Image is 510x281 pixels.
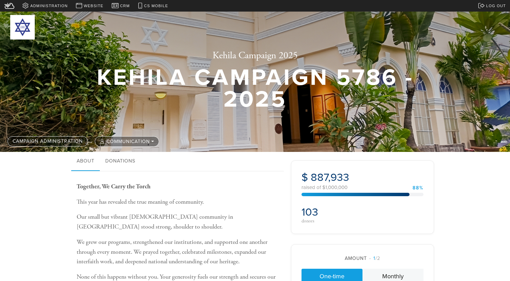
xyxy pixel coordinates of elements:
h2: 103 [302,206,360,219]
div: donors [302,219,360,223]
span: 1 [373,255,375,261]
div: Amount [302,255,423,262]
span: Administration [30,3,68,9]
span: CRM [120,3,130,9]
button: communication [95,136,159,147]
p: This year has revealed the true meaning of community. [77,197,280,207]
span: $ [302,171,308,184]
p: Our small but vibrant [DEMOGRAPHIC_DATA] community in [GEOGRAPHIC_DATA] stood strong, shoulder to... [77,212,280,232]
p: We grew our programs, strengthened our institutions, and supported one another through every mome... [77,237,280,267]
span: Website [84,3,104,9]
h1: Kehila Campaign 5786 - 2025 [95,67,415,111]
a: Campaign Administration [7,136,88,146]
div: 88% [413,186,423,190]
a: Donations [100,152,141,171]
a: About [71,152,100,171]
span: CS Mobile [144,3,168,9]
img: 300x300_JWB%20logo.png [10,15,35,40]
h2: Kehila Campaign 2025 [95,50,415,62]
span: /2 [369,255,380,261]
b: Together, We Carry the Torch [77,183,151,190]
span: Log out [486,3,506,9]
div: raised of $1,000,000 [302,185,423,190]
span: 887,933 [311,171,349,184]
